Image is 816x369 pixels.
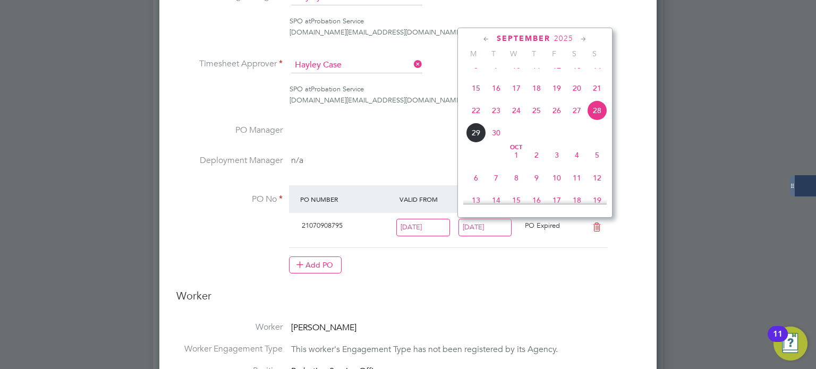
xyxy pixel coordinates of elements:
span: W [504,49,524,58]
span: 18 [567,190,587,210]
span: 26 [547,100,567,121]
span: 15 [466,78,486,98]
h3: Worker [176,289,640,311]
label: Worker [176,322,283,333]
span: 6 [466,168,486,188]
span: 21070908795 [302,221,343,230]
span: Probation Service [311,16,364,25]
span: 21 [587,78,607,98]
span: 16 [486,78,506,98]
span: Oct [506,145,526,150]
span: 16 [526,190,547,210]
div: Valid From [397,190,459,209]
label: PO No [176,194,283,205]
span: September [497,34,550,43]
span: 30 [486,123,506,143]
div: [DOMAIN_NAME][EMAIL_ADDRESS][DOMAIN_NAME] [290,27,640,38]
span: SPO at [290,16,311,25]
span: 15 [506,190,526,210]
input: Select one [396,219,450,236]
span: 19 [547,78,567,98]
span: 12 [587,168,607,188]
span: 8 [506,168,526,188]
span: 29 [466,123,486,143]
div: 11 [773,334,783,348]
span: [PERSON_NAME] [291,323,356,333]
span: 3 [547,145,567,165]
button: Add PO [289,256,342,273]
input: Select one [458,219,512,236]
label: Deployment Manager [176,155,283,166]
span: 18 [526,78,547,98]
span: SPO at [290,84,311,93]
label: Worker Engagement Type [176,344,283,355]
span: S [564,49,584,58]
span: 28 [587,100,607,121]
span: 2025 [554,34,573,43]
span: 24 [506,100,526,121]
label: PO Manager [176,125,283,136]
span: 17 [506,78,526,98]
span: T [524,49,544,58]
span: 27 [567,100,587,121]
span: F [544,49,564,58]
button: Open Resource Center, 11 new notifications [773,327,807,361]
span: PO Expired [525,221,560,230]
span: 11 [567,168,587,188]
span: [DOMAIN_NAME][EMAIL_ADDRESS][DOMAIN_NAME] [290,96,462,105]
span: 25 [526,100,547,121]
span: 4 [567,145,587,165]
span: 1 [506,145,526,165]
span: 20 [567,78,587,98]
span: 2 [526,145,547,165]
span: S [584,49,605,58]
span: 5 [587,145,607,165]
span: M [463,49,483,58]
span: 7 [486,168,506,188]
span: Probation Service [311,84,364,93]
span: 10 [547,168,567,188]
input: Search for... [291,57,422,73]
span: 14 [486,190,506,210]
div: PO Number [297,190,397,209]
span: T [483,49,504,58]
span: 9 [526,168,547,188]
span: 13 [466,190,486,210]
span: 17 [547,190,567,210]
span: 22 [466,100,486,121]
span: 23 [486,100,506,121]
span: This worker's Engagement Type has not been registered by its Agency. [291,344,558,355]
span: 19 [587,190,607,210]
span: n/a [291,155,303,166]
label: Timesheet Approver [176,58,283,70]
